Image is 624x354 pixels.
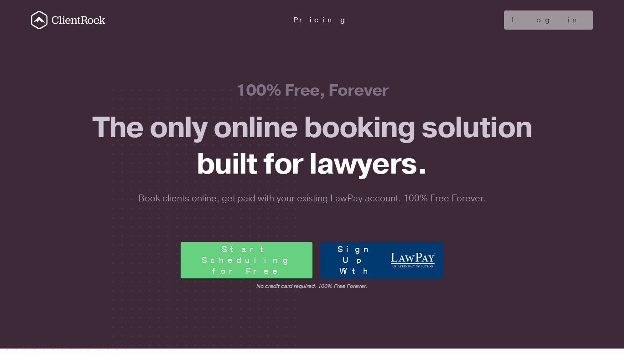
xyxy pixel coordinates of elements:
[31,11,105,29] a: Go to the homepage
[31,80,593,101] h3: 100% Free, Forever
[504,10,593,30] a: Log in
[31,110,593,183] h2: The only online booking solution
[181,282,443,290] span: No credit card required. 100% Free Forever.
[137,192,487,205] p: Book clients online, get paid with your existing LawPay account. 100% Free Forever.
[181,242,312,278] a: Start Scheduling for Free
[320,242,443,278] a: Sign Up With
[197,144,427,184] span: built for lawyers.
[293,15,349,25] a: Pricing
[31,11,105,29] svg: ClientRock Logo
